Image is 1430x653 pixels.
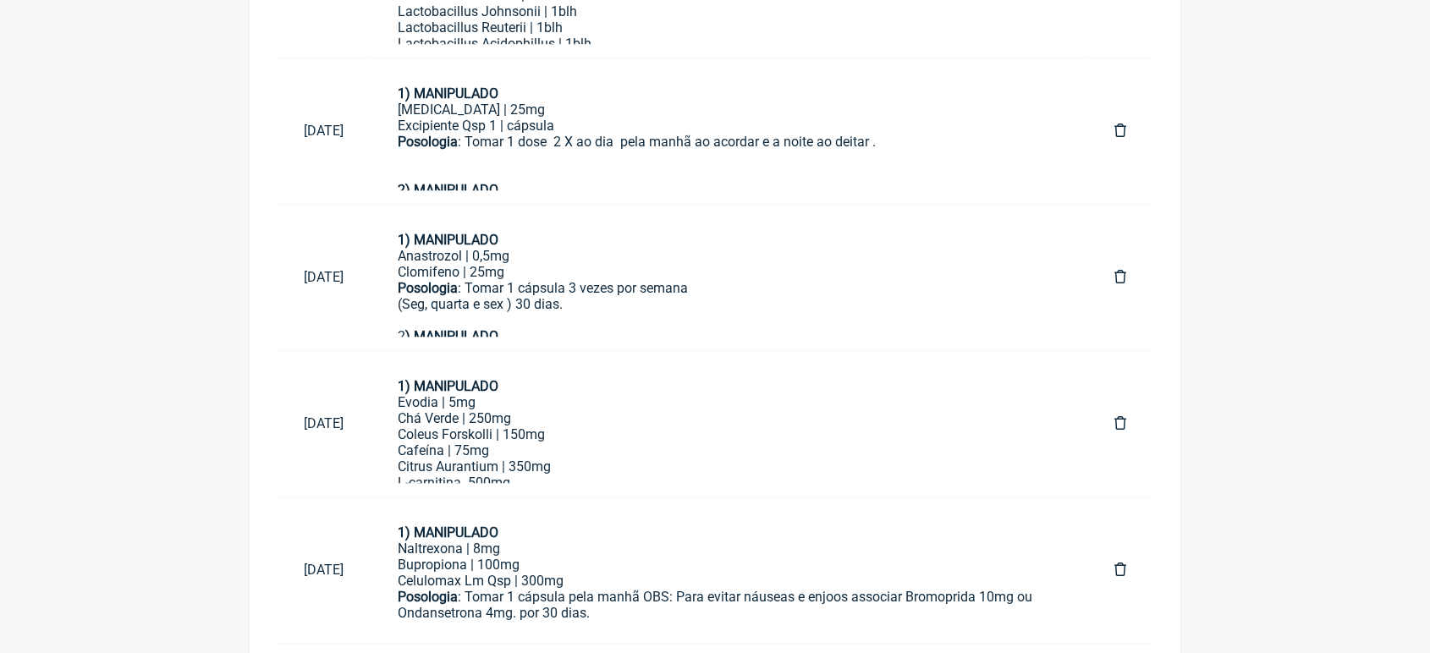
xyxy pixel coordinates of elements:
div: Coleus Forskolli | 150mg [398,426,1060,442]
a: [DATE] [277,255,371,299]
div: Lactobacillus Johnsonii | 1blh [398,3,1060,19]
div: Chá Verde | 250mg [398,410,1060,426]
strong: Posologia [398,134,458,150]
div: : Tomar 1 cápsula 3 vezes por semana (Seg, quarta e sex ) 30 dias. 2 [398,280,1060,344]
a: [DATE] [277,548,371,591]
strong: 1) MANIPULADO [398,232,498,248]
a: 1) MANIPULADOAnastrozol | 0,5mgClomifeno | 25mgPosologia: Tomar 1 cápsula 3 vezes por semana(Seg,... [371,218,1087,337]
strong: 1) MANIPULADO [398,524,498,541]
div: Bupropiona | 100mg [398,557,1060,573]
strong: ) MANIPULADO [405,328,498,344]
a: [DATE] [277,109,371,152]
strong: Posologia [398,280,458,296]
div: : Tomar 1 dose 2 X ao dia pela manhã ao acordar e a noite ao deitar . [398,134,1060,182]
div: Citrus Aurantium | 350mg L-carnitina 500mg [398,458,1060,491]
div: Clomifeno | 25mg [398,264,1060,280]
strong: 2) MANIPULADO [398,182,498,198]
div: [MEDICAL_DATA] | 25mg [398,102,1060,118]
div: Celulomax Lm Qsp | 300mg [398,573,1060,589]
div: Naltrexona | 8mg [398,541,1060,557]
a: 1) MANIPULADO[MEDICAL_DATA] | 25mgExcipiente Qsp 1 | cápsulaPosologia: Tomar 1 dose 2 X ao dia pe... [371,72,1087,190]
a: [DATE] [277,402,371,445]
div: Excipiente Qsp 1 | cápsula [398,118,1060,134]
strong: Posologia [398,589,458,605]
div: Lactobacillus Reuterii | 1blh [398,19,1060,36]
div: Anastrozol | 0,5mg [398,248,1060,264]
div: Cafeína | 75mg [398,442,1060,458]
div: Lactobacillus Acidophillus | 1blh [398,36,1060,52]
a: 1) MANIPULADONaltrexona | 8mgBupropiona | 100mgCelulomax Lm Qsp | 300mgPosologia: Tomar 1 cápsula... [371,511,1087,629]
div: Evodia | 5mg [398,394,1060,410]
strong: 1) MANIPULADO [398,378,498,394]
strong: 1) MANIPULADO [398,85,498,102]
a: 1) MANIPULADOEvodia | 5mgChá Verde | 250mgColeus Forskolli | 150mgCafeína | 75mgCitrus Aurantium ... [371,365,1087,483]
